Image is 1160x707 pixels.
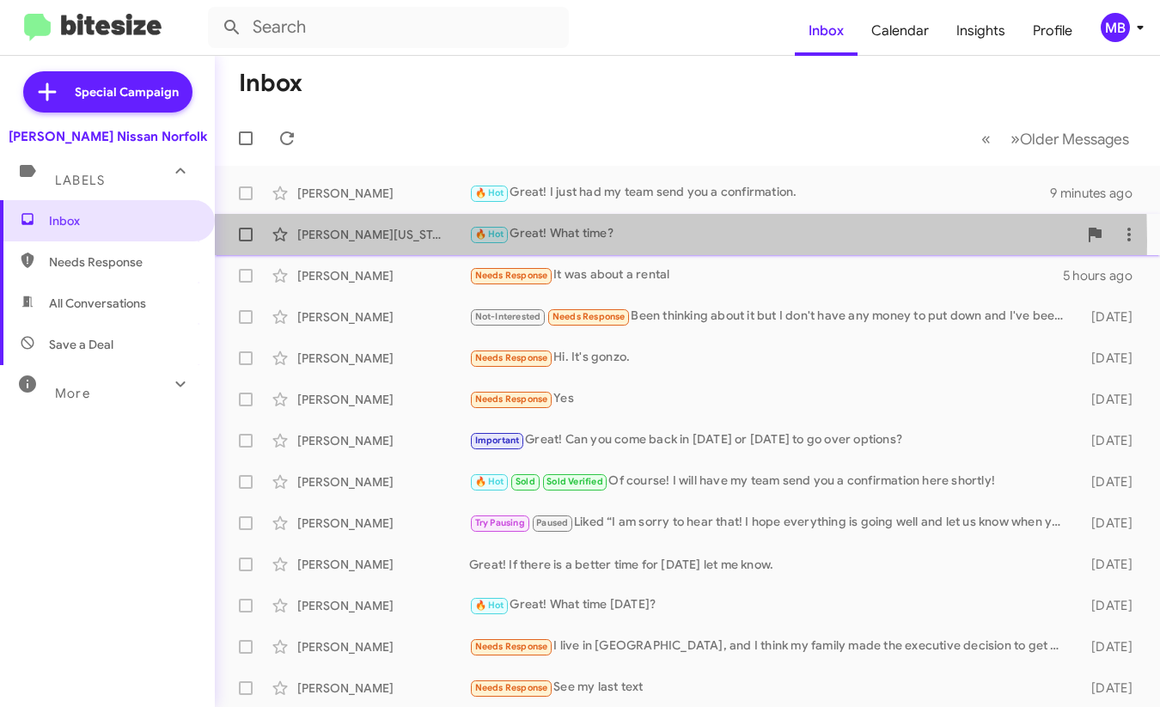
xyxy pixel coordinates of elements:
div: Been thinking about it but I don't have any money to put down and I've been working on my credit ... [469,307,1074,326]
div: 5 hours ago [1063,267,1146,284]
span: Needs Response [475,641,548,652]
div: Yes [469,389,1074,409]
div: [DATE] [1074,391,1146,408]
div: [PERSON_NAME] [297,597,469,614]
div: Great! If there is a better time for [DATE] let me know. [469,556,1074,573]
input: Search [208,7,569,48]
span: Labels [55,173,105,188]
div: [PERSON_NAME] [297,391,469,408]
div: [PERSON_NAME] [297,185,469,202]
span: « [981,128,991,149]
span: Try Pausing [475,517,525,528]
div: Great! What time [DATE]? [469,595,1074,615]
a: Calendar [858,6,943,56]
div: [PERSON_NAME] [297,432,469,449]
div: [DATE] [1074,515,1146,532]
span: 🔥 Hot [475,476,504,487]
div: [PERSON_NAME] [297,350,469,367]
span: Paused [536,517,568,528]
div: [DATE] [1074,680,1146,697]
a: Special Campaign [23,71,192,113]
div: MB [1101,13,1130,42]
div: [DATE] [1074,432,1146,449]
div: [PERSON_NAME] [297,308,469,326]
span: Not-Interested [475,311,541,322]
div: [PERSON_NAME] [297,267,469,284]
div: See my last text [469,678,1074,698]
span: Important [475,435,520,446]
a: Inbox [795,6,858,56]
div: Liked “I am sorry to hear that! I hope everything is going well and let us know when you are read... [469,513,1074,533]
div: Great! What time? [469,224,1078,244]
button: Previous [971,121,1001,156]
span: Save a Deal [49,336,113,353]
span: Sold [516,476,535,487]
div: Hi. It's gonzo. [469,348,1074,368]
div: [PERSON_NAME] [297,473,469,491]
span: 🔥 Hot [475,229,504,240]
span: Needs Response [475,393,548,405]
div: [DATE] [1074,308,1146,326]
div: [PERSON_NAME] [297,680,469,697]
span: Sold Verified [546,476,603,487]
div: [DATE] [1074,350,1146,367]
div: [DATE] [1074,597,1146,614]
button: MB [1086,13,1141,42]
nav: Page navigation example [972,121,1139,156]
span: Needs Response [475,352,548,363]
div: [PERSON_NAME] [297,515,469,532]
div: It was about a rental [469,265,1063,285]
div: [PERSON_NAME] Nissan Norfolk [9,128,207,145]
span: More [55,386,90,401]
div: [PERSON_NAME] [297,556,469,573]
div: Of course! I will have my team send you a confirmation here shortly! [469,472,1074,491]
div: I live in [GEOGRAPHIC_DATA], and I think my family made the executive decision to get a hybrid hi... [469,637,1074,656]
span: » [1010,128,1020,149]
span: Needs Response [553,311,626,322]
a: Profile [1019,6,1086,56]
div: [DATE] [1074,556,1146,573]
div: Great! Can you come back in [DATE] or [DATE] to go over options? [469,430,1074,450]
button: Next [1000,121,1139,156]
div: [PERSON_NAME] [297,638,469,655]
span: Needs Response [475,682,548,693]
span: 🔥 Hot [475,600,504,611]
span: Needs Response [475,270,548,281]
a: Insights [943,6,1019,56]
span: 🔥 Hot [475,187,504,198]
div: [DATE] [1074,473,1146,491]
span: Inbox [49,212,195,229]
h1: Inbox [239,70,302,97]
span: Older Messages [1020,130,1129,149]
span: Special Campaign [75,83,179,101]
div: [PERSON_NAME][US_STATE] [297,226,469,243]
span: Needs Response [49,253,195,271]
span: All Conversations [49,295,146,312]
div: Great! I just had my team send you a confirmation. [469,183,1050,203]
div: [DATE] [1074,638,1146,655]
div: 9 minutes ago [1050,185,1146,202]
